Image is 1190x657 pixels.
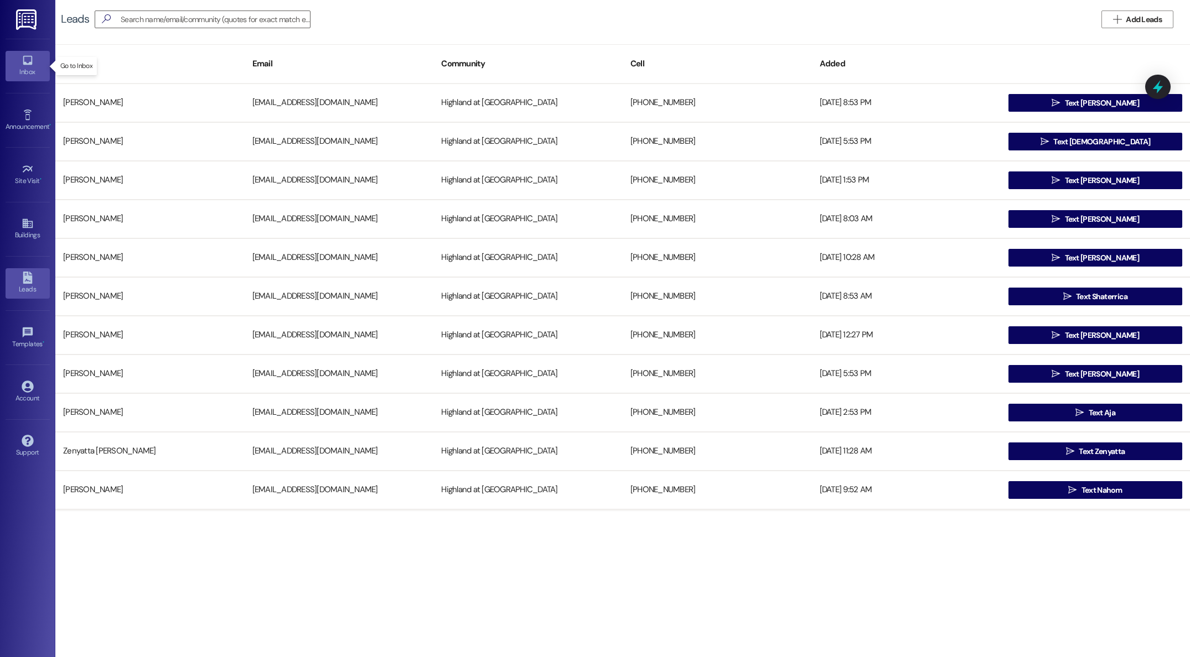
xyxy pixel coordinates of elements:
div: Highland at [GEOGRAPHIC_DATA] [433,169,623,191]
a: Inbox [6,51,50,81]
p: Go to Inbox [60,61,92,71]
div: [PHONE_NUMBER] [623,440,812,462]
span: Text Aja [1089,407,1115,419]
i:  [1068,486,1077,494]
div: [PHONE_NUMBER] [623,247,812,269]
i:  [1052,98,1060,107]
span: Text Nahom [1082,484,1122,496]
a: Account [6,377,50,407]
button: Text [PERSON_NAME] [1008,326,1182,344]
button: Text Aja [1008,404,1182,421]
button: Add Leads [1101,11,1173,28]
div: Highland at [GEOGRAPHIC_DATA] [433,401,623,424]
div: [PERSON_NAME] [55,401,245,424]
div: [PERSON_NAME] [55,169,245,191]
div: [PHONE_NUMBER] [623,479,812,501]
div: [PHONE_NUMBER] [623,131,812,153]
span: Text [PERSON_NAME] [1065,368,1139,380]
div: [DATE] 8:53 AM [812,285,1001,307]
div: [EMAIL_ADDRESS][DOMAIN_NAME] [245,440,434,462]
div: [EMAIL_ADDRESS][DOMAIN_NAME] [245,92,434,114]
span: Text [DEMOGRAPHIC_DATA] [1053,136,1150,148]
div: [EMAIL_ADDRESS][DOMAIN_NAME] [245,208,434,230]
div: [EMAIL_ADDRESS][DOMAIN_NAME] [245,131,434,153]
div: [DATE] 10:28 AM [812,247,1001,269]
div: [PHONE_NUMBER] [623,92,812,114]
div: [DATE] 11:28 AM [812,440,1001,462]
button: Text [PERSON_NAME] [1008,94,1182,112]
div: Highland at [GEOGRAPHIC_DATA] [433,247,623,269]
i:  [1052,176,1060,185]
div: [EMAIL_ADDRESS][DOMAIN_NAME] [245,247,434,269]
div: [PERSON_NAME] [55,363,245,385]
div: [DATE] 2:53 PM [812,401,1001,424]
i:  [1041,137,1049,146]
button: Text Shaterrica [1008,288,1182,305]
div: [PHONE_NUMBER] [623,324,812,346]
div: Leads [61,13,89,25]
div: Highland at [GEOGRAPHIC_DATA] [433,363,623,385]
div: [PERSON_NAME] [55,324,245,346]
div: [PERSON_NAME] [55,92,245,114]
i:  [1066,447,1074,456]
div: [PERSON_NAME] [55,208,245,230]
span: Text [PERSON_NAME] [1065,252,1139,264]
div: Zenyatta [PERSON_NAME] [55,440,245,462]
span: • [49,121,51,129]
div: [PHONE_NUMBER] [623,169,812,191]
div: [DATE] 8:53 PM [812,92,1001,114]
button: Text Nahom [1008,481,1182,499]
i:  [1052,331,1060,340]
div: Highland at [GEOGRAPHIC_DATA] [433,92,623,114]
span: Text [PERSON_NAME] [1065,213,1139,225]
div: [EMAIL_ADDRESS][DOMAIN_NAME] [245,401,434,424]
span: Text [PERSON_NAME] [1065,97,1139,109]
a: Templates • [6,323,50,353]
button: Text [PERSON_NAME] [1008,365,1182,383]
div: [EMAIL_ADDRESS][DOMAIN_NAME] [245,324,434,346]
div: [EMAIL_ADDRESS][DOMAIN_NAME] [245,479,434,501]
i:  [1052,215,1060,223]
button: Text [PERSON_NAME] [1008,210,1182,228]
i:  [1052,369,1060,378]
a: Support [6,431,50,461]
div: Highland at [GEOGRAPHIC_DATA] [433,131,623,153]
a: Site Visit • [6,160,50,190]
div: Added [812,50,1001,77]
i:  [1052,253,1060,262]
span: Text Zenyatta [1079,446,1125,457]
button: Text Zenyatta [1008,442,1182,460]
div: [PHONE_NUMBER] [623,401,812,424]
span: Text [PERSON_NAME] [1065,175,1139,186]
button: Text [DEMOGRAPHIC_DATA] [1008,133,1182,150]
img: ResiDesk Logo [16,9,39,30]
div: [DATE] 12:27 PM [812,324,1001,346]
i:  [97,13,115,25]
div: [EMAIL_ADDRESS][DOMAIN_NAME] [245,363,434,385]
div: [PERSON_NAME] [55,479,245,501]
div: Highland at [GEOGRAPHIC_DATA] [433,440,623,462]
div: [EMAIL_ADDRESS][DOMAIN_NAME] [245,169,434,191]
div: Highland at [GEOGRAPHIC_DATA] [433,285,623,307]
i:  [1113,15,1121,24]
div: [DATE] 8:03 AM [812,208,1001,230]
div: Email [245,50,434,77]
div: Community [433,50,623,77]
div: Highland at [GEOGRAPHIC_DATA] [433,208,623,230]
div: [PHONE_NUMBER] [623,285,812,307]
a: Buildings [6,214,50,244]
span: • [40,175,42,183]
div: [PHONE_NUMBER] [623,208,812,230]
div: [PERSON_NAME] [55,131,245,153]
div: [DATE] 1:53 PM [812,169,1001,191]
span: Text Shaterrica [1076,291,1128,303]
span: Add Leads [1126,14,1162,25]
div: [DATE] 5:53 PM [812,363,1001,385]
button: Text [PERSON_NAME] [1008,249,1182,267]
div: [PERSON_NAME] [55,285,245,307]
div: [PERSON_NAME] [55,247,245,269]
i:  [1063,292,1072,301]
div: [EMAIL_ADDRESS][DOMAIN_NAME] [245,285,434,307]
a: Leads [6,268,50,298]
i:  [1075,408,1084,417]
